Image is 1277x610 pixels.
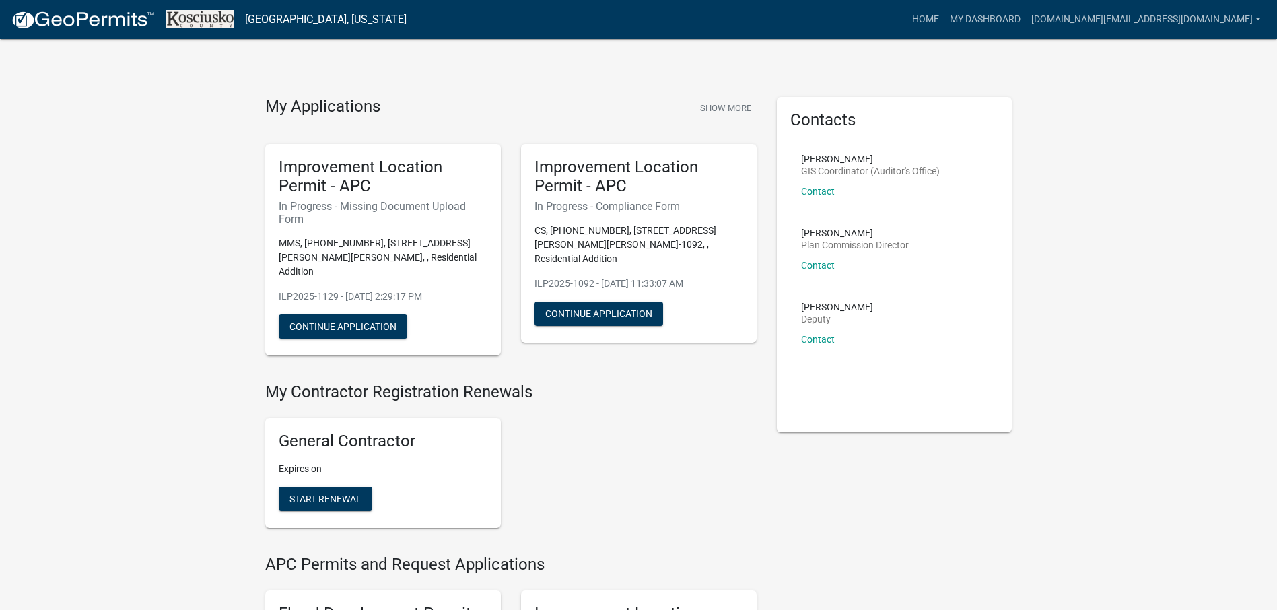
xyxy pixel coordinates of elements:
[1026,7,1266,32] a: [DOMAIN_NAME][EMAIL_ADDRESS][DOMAIN_NAME]
[801,240,909,250] p: Plan Commission Director
[534,158,743,197] h5: Improvement Location Permit - APC
[265,555,757,574] h4: APC Permits and Request Applications
[801,166,940,176] p: GIS Coordinator (Auditor's Office)
[265,382,757,402] h4: My Contractor Registration Renewals
[166,10,234,28] img: Kosciusko County, Indiana
[279,290,487,304] p: ILP2025-1129 - [DATE] 2:29:17 PM
[534,200,743,213] h6: In Progress - Compliance Form
[790,110,999,130] h5: Contacts
[801,154,940,164] p: [PERSON_NAME]
[245,8,407,31] a: [GEOGRAPHIC_DATA], [US_STATE]
[279,236,487,279] p: MMS, [PHONE_NUMBER], [STREET_ADDRESS][PERSON_NAME][PERSON_NAME], , Residential Addition
[279,200,487,226] h6: In Progress - Missing Document Upload Form
[534,277,743,291] p: ILP2025-1092 - [DATE] 11:33:07 AM
[534,224,743,266] p: CS, [PHONE_NUMBER], [STREET_ADDRESS][PERSON_NAME][PERSON_NAME]-1092, , Residential Addition
[907,7,944,32] a: Home
[279,487,372,511] button: Start Renewal
[801,186,835,197] a: Contact
[801,228,909,238] p: [PERSON_NAME]
[265,382,757,539] wm-registration-list-section: My Contractor Registration Renewals
[944,7,1026,32] a: My Dashboard
[801,260,835,271] a: Contact
[289,494,361,504] span: Start Renewal
[695,97,757,119] button: Show More
[279,158,487,197] h5: Improvement Location Permit - APC
[801,302,873,312] p: [PERSON_NAME]
[265,97,380,117] h4: My Applications
[279,462,487,476] p: Expires on
[279,432,487,451] h5: General Contractor
[534,302,663,326] button: Continue Application
[801,314,873,324] p: Deputy
[801,334,835,345] a: Contact
[279,314,407,339] button: Continue Application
